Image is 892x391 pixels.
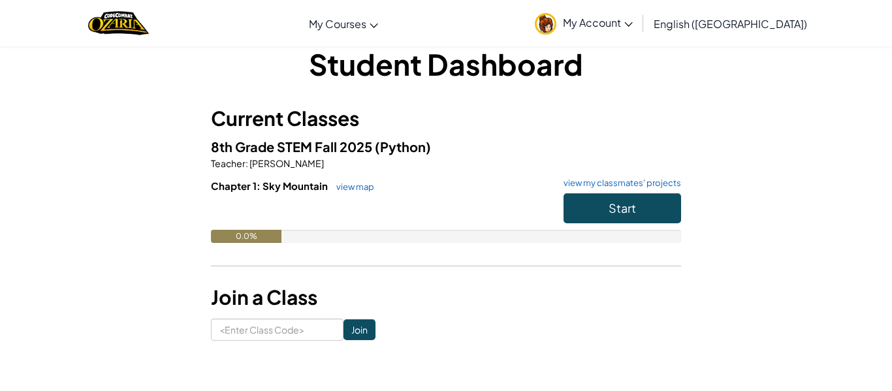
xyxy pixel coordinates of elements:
[211,180,330,192] span: Chapter 1: Sky Mountain
[211,230,281,243] div: 0.0%
[248,157,324,169] span: [PERSON_NAME]
[211,44,681,84] h1: Student Dashboard
[211,283,681,312] h3: Join a Class
[557,179,681,187] a: view my classmates' projects
[528,3,639,44] a: My Account
[647,6,814,41] a: English ([GEOGRAPHIC_DATA])
[609,200,636,215] span: Start
[563,16,633,29] span: My Account
[302,6,385,41] a: My Courses
[88,10,149,37] img: Home
[211,138,375,155] span: 8th Grade STEM Fall 2025
[211,104,681,133] h3: Current Classes
[375,138,431,155] span: (Python)
[246,157,248,169] span: :
[564,193,681,223] button: Start
[330,181,374,192] a: view map
[88,10,149,37] a: Ozaria by CodeCombat logo
[343,319,375,340] input: Join
[211,157,246,169] span: Teacher
[309,17,366,31] span: My Courses
[211,319,343,341] input: <Enter Class Code>
[535,13,556,35] img: avatar
[654,17,807,31] span: English ([GEOGRAPHIC_DATA])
